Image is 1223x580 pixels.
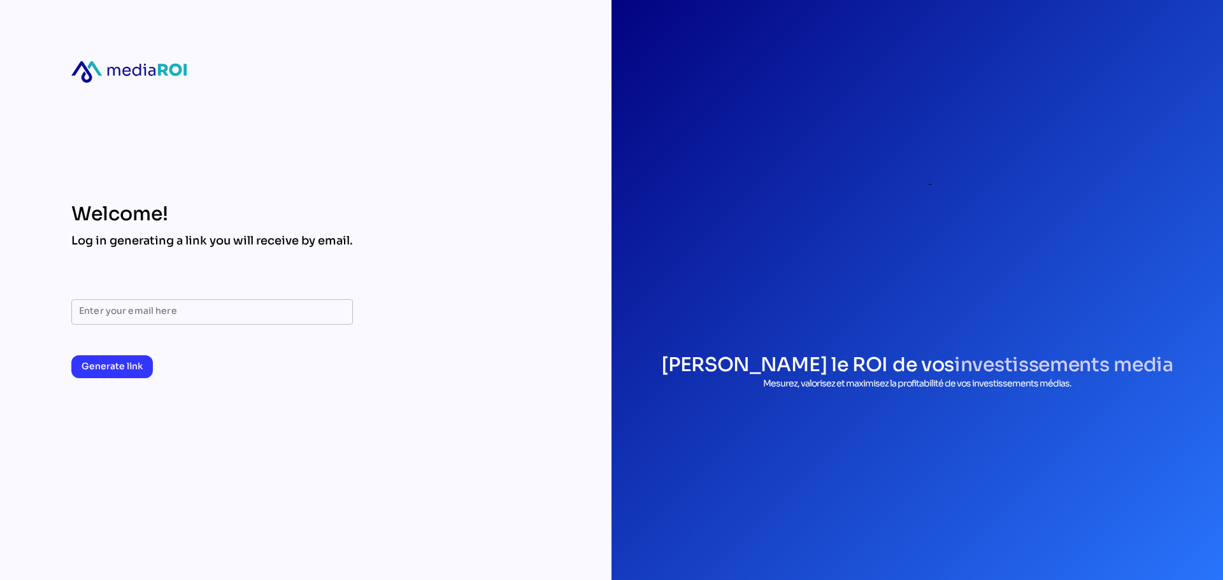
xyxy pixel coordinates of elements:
div: Welcome! [71,202,353,225]
button: Generate link [71,355,153,378]
p: Mesurez, valorisez et maximisez la profitabilité de vos investissements médias. [661,377,1173,390]
h1: [PERSON_NAME] le ROI de vos [661,353,1173,377]
div: login [774,41,1061,327]
div: mediaroi [71,61,187,83]
span: investissements media [954,353,1173,377]
span: Generate link [82,358,143,374]
input: Enter your email here [79,299,345,325]
div: Log in generating a link you will receive by email. [71,233,353,248]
